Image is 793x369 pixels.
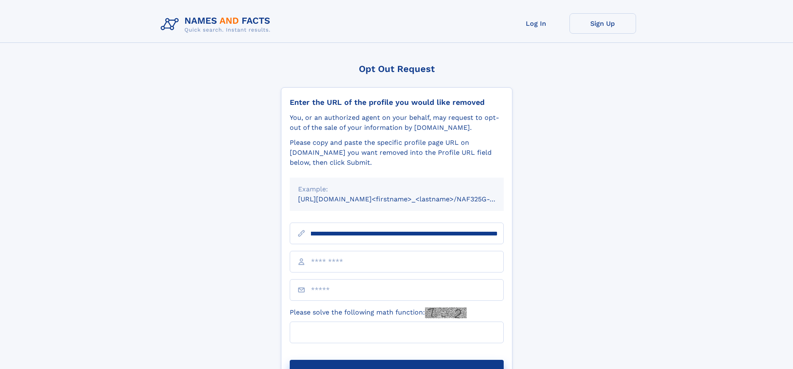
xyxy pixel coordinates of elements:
[281,64,512,74] div: Opt Out Request
[290,98,504,107] div: Enter the URL of the profile you would like removed
[157,13,277,36] img: Logo Names and Facts
[298,195,520,203] small: [URL][DOMAIN_NAME]<firstname>_<lastname>/NAF325G-xxxxxxxx
[569,13,636,34] a: Sign Up
[290,138,504,168] div: Please copy and paste the specific profile page URL on [DOMAIN_NAME] you want removed into the Pr...
[290,307,467,318] label: Please solve the following math function:
[290,113,504,133] div: You, or an authorized agent on your behalf, may request to opt-out of the sale of your informatio...
[298,184,495,194] div: Example:
[503,13,569,34] a: Log In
